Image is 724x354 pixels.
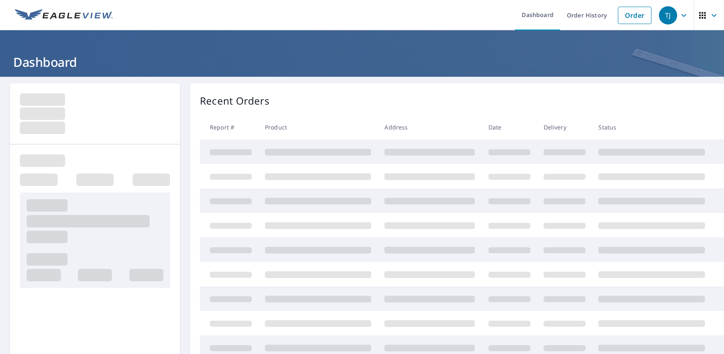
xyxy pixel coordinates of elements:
[15,9,113,22] img: EV Logo
[618,7,651,24] a: Order
[200,115,258,139] th: Report #
[10,54,714,71] h1: Dashboard
[200,93,270,108] p: Recent Orders
[258,115,378,139] th: Product
[592,115,712,139] th: Status
[537,115,592,139] th: Delivery
[659,6,677,24] div: TJ
[482,115,537,139] th: Date
[378,115,481,139] th: Address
